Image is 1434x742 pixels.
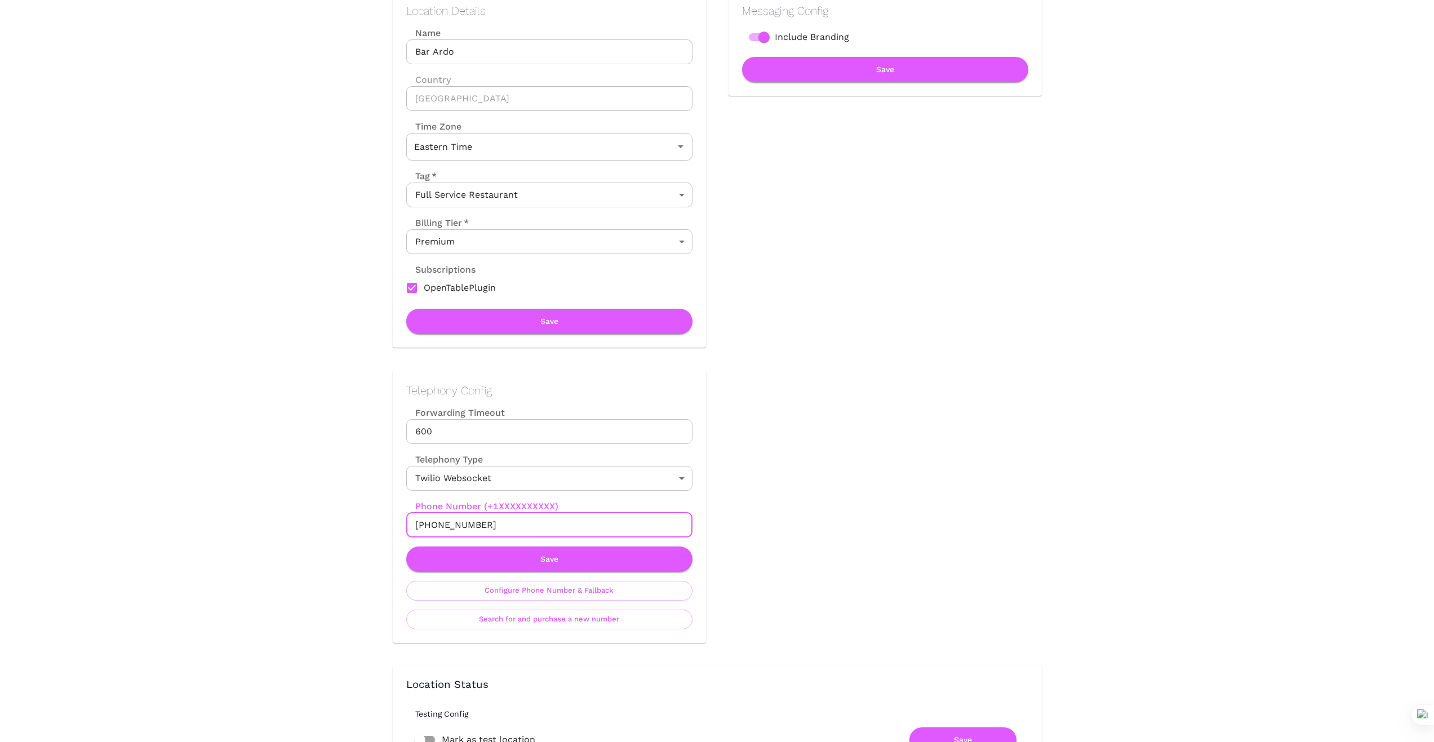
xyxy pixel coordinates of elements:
[406,453,483,466] label: Telephony Type
[775,30,849,44] span: Include Branding
[415,709,1037,718] h6: Testing Config
[406,384,692,397] h2: Telephony Config
[406,4,692,17] h2: Location Details
[406,610,692,629] button: Search for and purchase a new number
[406,406,692,419] label: Forwarding Timeout
[406,183,692,207] div: Full Service Restaurant
[406,216,469,229] label: Billing Tier
[673,139,689,154] button: Open
[406,263,476,276] label: Subscriptions
[742,4,1028,17] h2: Messaging Config
[406,120,692,133] label: Time Zone
[406,73,692,86] label: Country
[406,229,692,254] div: Premium
[406,679,1028,691] h3: Location Status
[406,26,692,39] label: Name
[406,581,692,601] button: Configure Phone Number & Fallback
[406,500,692,513] label: Phone Number (+1XXXXXXXXXX)
[406,546,692,572] button: Save
[406,466,692,491] div: Twilio Websocket
[424,281,496,295] span: OpenTablePlugin
[406,309,692,334] button: Save
[406,170,437,183] label: Tag
[742,57,1028,82] button: Save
